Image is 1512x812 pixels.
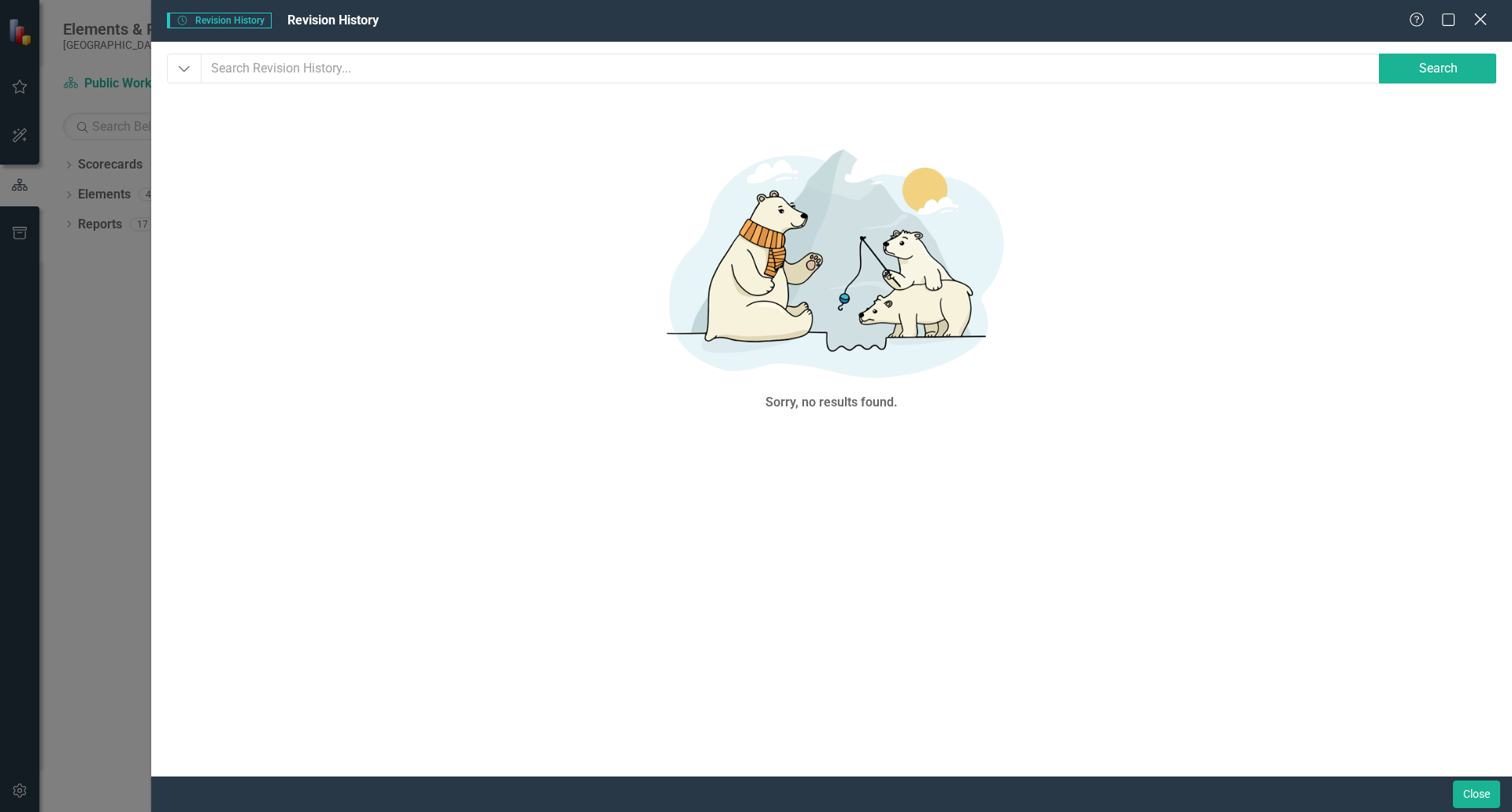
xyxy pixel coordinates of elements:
[167,13,272,28] span: Revision History
[1453,780,1500,808] button: Close
[1379,54,1497,83] button: Search
[765,394,898,412] div: Sorry, no results found.
[595,132,1068,390] img: No results found
[287,13,379,28] span: Revision History
[201,54,1381,83] input: Search Revision History...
